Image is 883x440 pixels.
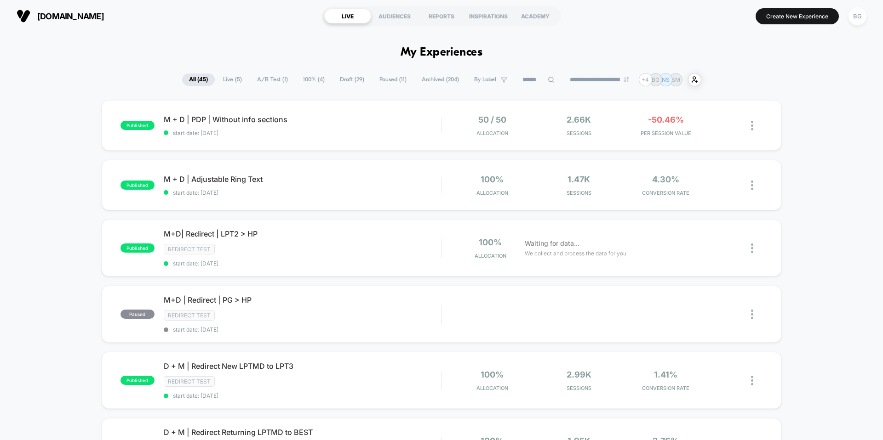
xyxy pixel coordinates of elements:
[512,9,559,23] div: ACADEMY
[164,326,441,333] span: start date: [DATE]
[751,121,753,130] img: close
[418,9,465,23] div: REPORTS
[476,190,508,196] span: Allocation
[14,9,107,23] button: [DOMAIN_NAME]
[164,392,441,399] span: start date: [DATE]
[538,130,620,136] span: Sessions
[568,175,590,184] span: 1.47k
[652,175,679,184] span: 4.30%
[296,73,332,86] span: 100% ( 4 )
[476,385,508,391] span: Allocation
[849,7,866,25] div: BG
[465,9,512,23] div: INSPIRATIONS
[164,175,441,184] span: M + D | Adjustable Ring Text
[333,73,371,86] span: Draft ( 29 )
[625,130,707,136] span: PER SESSION VALUE
[751,310,753,319] img: close
[525,249,626,258] span: We collect and process the data for you
[164,229,441,238] span: M+D| Redirect | LPT2 > HP
[538,190,620,196] span: Sessions
[671,76,680,83] p: SM
[476,130,508,136] span: Allocation
[216,73,249,86] span: Live ( 5 )
[756,8,839,24] button: Create New Experience
[120,376,155,385] span: published
[624,77,629,82] img: end
[164,189,441,196] span: start date: [DATE]
[120,121,155,130] span: published
[625,385,707,391] span: CONVERSION RATE
[846,7,869,26] button: BG
[164,295,441,305] span: M+D | Redirect | PG > HP
[120,181,155,190] span: published
[371,9,418,23] div: AUDIENCES
[415,73,466,86] span: Archived ( 204 )
[751,243,753,253] img: close
[478,115,506,124] span: 50 / 50
[751,181,753,190] img: close
[567,370,591,379] span: 2.99k
[120,243,155,253] span: published
[17,9,30,23] img: Visually logo
[479,237,502,247] span: 100%
[639,73,652,86] div: + 4
[164,244,215,254] span: Redirect Test
[625,190,707,196] span: CONVERSION RATE
[164,260,441,267] span: start date: [DATE]
[164,130,441,136] span: start date: [DATE]
[481,370,504,379] span: 100%
[525,238,579,248] span: Waiting for data...
[538,385,620,391] span: Sessions
[654,370,677,379] span: 1.41%
[474,76,496,83] span: By Label
[120,310,155,319] span: paused
[37,11,104,21] span: [DOMAIN_NAME]
[164,115,441,124] span: M + D | PDP | Without info sections
[373,73,413,86] span: Paused ( 11 )
[250,73,295,86] span: A/B Test ( 1 )
[475,253,506,259] span: Allocation
[567,115,591,124] span: 2.66k
[751,376,753,385] img: close
[481,175,504,184] span: 100%
[164,376,215,387] span: Redirect Test
[648,115,684,124] span: -50.46%
[182,73,215,86] span: All ( 45 )
[652,76,659,83] p: BG
[324,9,371,23] div: LIVE
[401,46,483,59] h1: My Experiences
[662,76,670,83] p: NS
[164,428,441,437] span: D + M | Redirect Returning LPTMD to BEST
[164,361,441,371] span: D + M | Redirect New LPTMD to LPT3
[164,310,215,321] span: Redirect Test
